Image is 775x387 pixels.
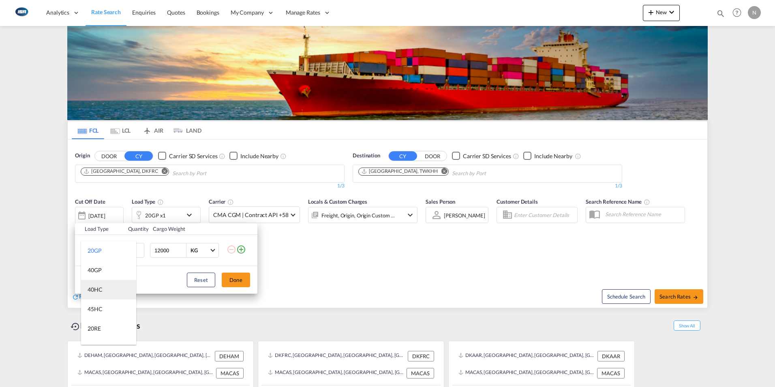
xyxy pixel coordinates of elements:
div: 40GP [88,266,102,274]
div: 20GP [88,247,102,255]
div: 40HC [88,286,103,294]
div: 40RE [88,344,101,352]
div: 45HC [88,305,103,313]
div: 20RE [88,325,101,333]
